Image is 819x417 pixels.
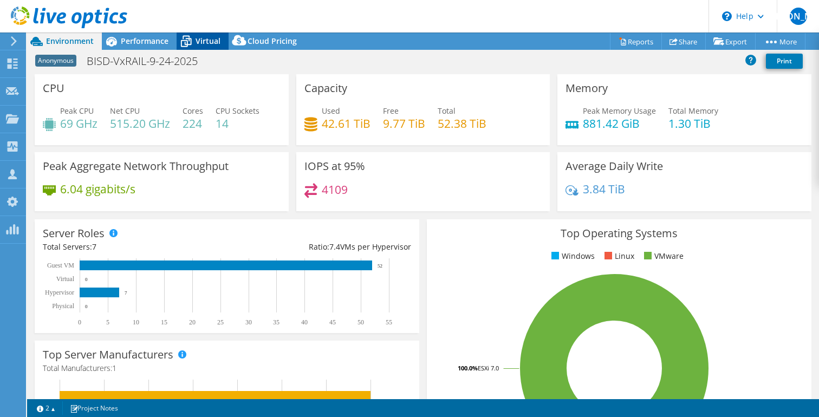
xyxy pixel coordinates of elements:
h3: Memory [565,82,608,94]
tspan: ESXi 7.0 [478,364,499,372]
span: 1 [112,363,116,373]
a: Export [705,33,756,50]
h4: 881.42 GiB [583,118,656,129]
text: 50 [357,318,364,326]
h3: Server Roles [43,227,105,239]
span: Performance [121,36,168,46]
h4: 1.30 TiB [668,118,718,129]
span: 7.4 [329,242,340,252]
text: Guest VM [47,262,74,269]
h3: IOPS at 95% [304,160,365,172]
span: Cores [183,106,203,116]
span: 7 [92,242,96,252]
h3: Top Operating Systems [435,227,803,239]
span: Free [383,106,399,116]
h3: Average Daily Write [565,160,663,172]
h3: Capacity [304,82,347,94]
h4: 6.04 gigabits/s [60,183,135,195]
svg: \n [722,11,732,21]
span: CPU Sockets [216,106,259,116]
text: 40 [301,318,308,326]
span: Environment [46,36,94,46]
h4: Total Manufacturers: [43,362,411,374]
li: Windows [549,250,595,262]
span: Net CPU [110,106,140,116]
span: Cloud Pricing [248,36,297,46]
h4: 69 GHz [60,118,97,129]
h4: 224 [183,118,203,129]
text: 52 [378,263,382,269]
text: Physical [52,302,74,310]
a: More [755,33,805,50]
span: Peak CPU [60,106,94,116]
h3: Peak Aggregate Network Throughput [43,160,229,172]
a: 2 [29,401,63,415]
text: 0 [78,318,81,326]
text: 10 [133,318,139,326]
h4: 52.38 TiB [438,118,486,129]
text: 7 [125,290,127,296]
h4: 4109 [322,184,348,196]
a: Project Notes [62,401,126,415]
text: 45 [329,318,336,326]
text: Hypervisor [45,289,74,296]
span: [PERSON_NAME] [790,8,807,25]
a: Share [661,33,706,50]
text: 35 [273,318,279,326]
h1: BISD-VxRAIL-9-24-2025 [82,55,214,67]
text: 55 [386,318,392,326]
span: Anonymous [35,55,76,67]
span: Total [438,106,456,116]
div: Total Servers: [43,241,227,253]
h4: 515.20 GHz [110,118,170,129]
li: VMware [641,250,684,262]
span: Peak Memory Usage [583,106,656,116]
span: Used [322,106,340,116]
text: Virtual [56,275,75,283]
h3: CPU [43,82,64,94]
h4: 9.77 TiB [383,118,425,129]
text: 5 [106,318,109,326]
text: 0 [85,304,88,309]
span: Total Memory [668,106,718,116]
h4: 14 [216,118,259,129]
a: Print [766,54,803,69]
text: 25 [217,318,224,326]
div: Ratio: VMs per Hypervisor [227,241,411,253]
li: Linux [602,250,634,262]
span: Virtual [196,36,220,46]
text: 30 [245,318,252,326]
text: 15 [161,318,167,326]
h4: 42.61 TiB [322,118,370,129]
h3: Top Server Manufacturers [43,349,173,361]
text: 0 [85,277,88,282]
text: 20 [189,318,196,326]
h4: 3.84 TiB [583,183,625,195]
tspan: 100.0% [458,364,478,372]
a: Reports [610,33,662,50]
